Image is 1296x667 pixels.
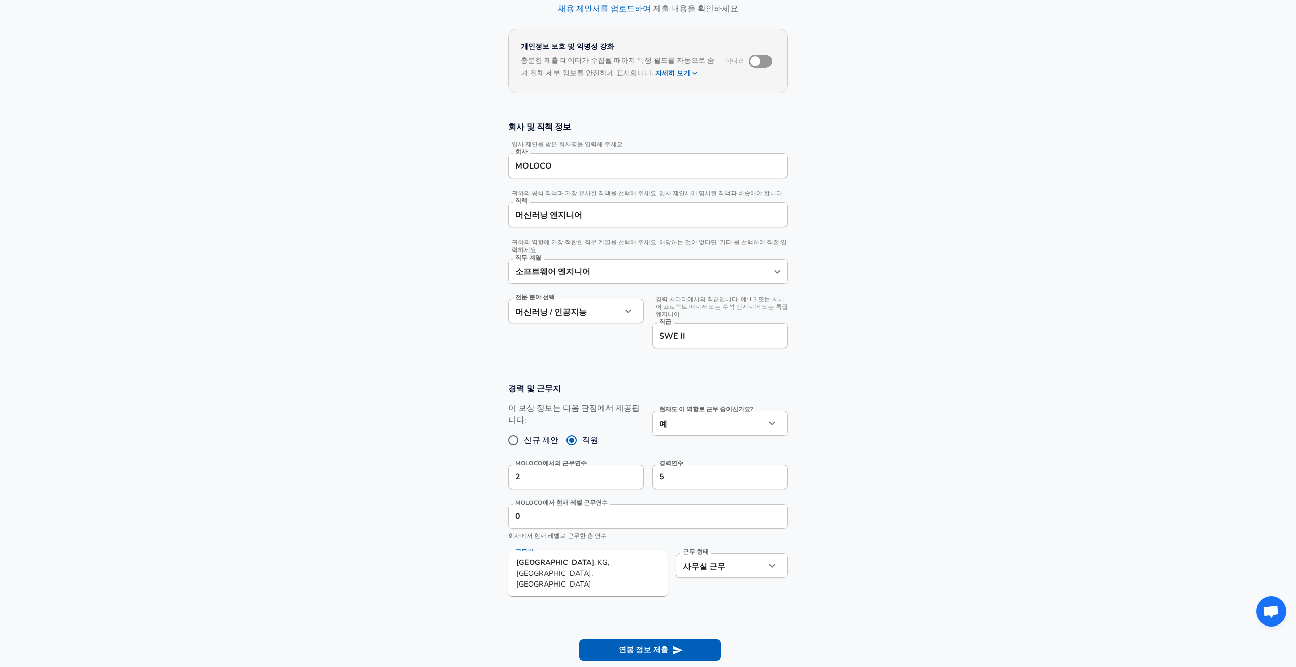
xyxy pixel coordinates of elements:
[508,383,788,394] h3: 경력 및 근무지
[582,434,598,446] span: 직원
[659,406,753,412] label: 현재도 이 역할로 근무 중이신가요?
[508,2,788,16] h6: 제출 내용을 확인하세요
[515,549,534,555] label: 근무지
[515,255,541,261] label: 직무 계열
[579,639,721,660] button: 연봉 정보 제출
[508,299,622,323] div: 머신러닝 / 인공지능
[659,319,671,325] label: 직급
[657,328,783,344] input: L3
[652,296,788,318] span: 경력 사다리에서의 직급입니다. 예: L3 또는 시니어 프로덕트 매니저 또는 수석 엔지니어 또는 특급 엔지니어
[683,549,709,555] label: 근무 형태
[558,3,651,14] a: 채용 제안서를 업로드하여
[513,264,768,279] input: 소프트웨어 엔지니어
[1256,596,1286,627] div: 채팅 열기
[516,557,609,589] span: , KG, [GEOGRAPHIC_DATA], [GEOGRAPHIC_DATA]
[725,57,744,65] span: 아니요
[515,149,528,155] label: 회사
[516,557,594,567] strong: [GEOGRAPHIC_DATA]
[515,198,528,204] label: 직책
[652,411,765,436] div: 예
[676,553,750,578] div: 사무실 근무
[508,121,788,133] h3: 회사 및 직책 정보
[508,465,622,489] input: 0
[515,499,608,506] label: MOLOCO에서 현재 레벨 근무연수
[508,532,607,540] span: 회사에서 현재 레벨로 근무한 총 연수
[508,403,644,426] label: 이 보상 정보는 다음 관점에서 제공됩니다:
[652,465,765,489] input: 7
[515,460,587,466] label: MOLOCO에서의 근무연수
[508,141,788,148] span: 입사 제안을 받은 회사명을 입력해 주세요
[515,294,555,300] label: 전문 분야 선택
[513,158,783,174] input: 구글
[508,504,765,529] input: 1
[655,66,698,80] button: 자세히 보기
[659,460,683,466] label: 경력연수
[508,190,788,197] span: 귀하의 공식 직책과 가장 유사한 직책을 선택해 주세요. 입사 제안서에 명시된 직책과 비슷해야 합니다.
[770,265,784,279] button: Open
[521,41,721,52] h4: 개인정보 보호 및 익명성 강화
[513,207,783,223] input: 소프트웨어 엔지니어
[508,239,788,254] span: 귀하의 역할에 가장 적합한 직무 계열을 선택해 주세요. 해당하는 것이 없다면 '기타'를 선택하여 직접 입력하세요
[521,55,721,80] h6: 충분한 제출 데이터가 수집될 때까지 특정 필드를 자동으로 숨겨 전체 세부 정보를 안전하게 표시합니다.
[524,434,558,446] span: 신규 제안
